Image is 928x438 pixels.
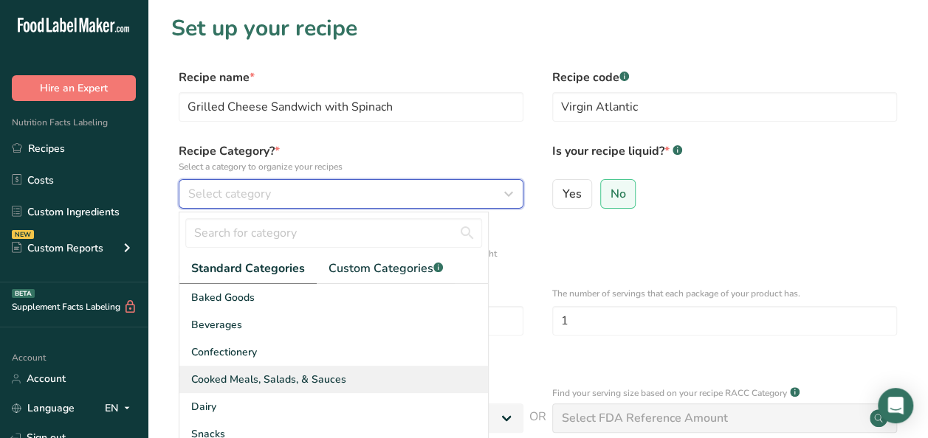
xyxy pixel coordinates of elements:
[610,187,625,201] span: No
[12,240,103,256] div: Custom Reports
[552,69,897,86] label: Recipe code
[191,344,257,360] span: Confectionery
[563,187,582,201] span: Yes
[179,142,523,173] label: Recipe Category?
[185,218,482,248] input: Search for category
[878,388,913,423] div: Open Intercom Messenger
[191,290,255,305] span: Baked Goods
[562,409,728,427] div: Select FDA Reference Amount
[329,260,443,277] span: Custom Categories
[179,160,523,173] p: Select a category to organize your recipes
[179,92,523,122] input: Type your recipe name here
[12,289,35,298] div: BETA
[171,12,904,45] h1: Set up your recipe
[552,287,897,300] p: The number of servings that each package of your product has.
[552,386,787,400] p: Find your serving size based on your recipe RACC Category
[12,395,75,421] a: Language
[179,179,523,209] button: Select category
[105,400,136,417] div: EN
[552,142,897,173] label: Is your recipe liquid?
[12,75,136,101] button: Hire an Expert
[12,230,34,239] div: NEW
[179,69,523,86] label: Recipe name
[188,185,271,203] span: Select category
[191,317,242,333] span: Beverages
[191,372,346,387] span: Cooked Meals, Salads, & Sauces
[191,399,216,414] span: Dairy
[552,92,897,122] input: Type your recipe code here
[191,260,305,277] span: Standard Categories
